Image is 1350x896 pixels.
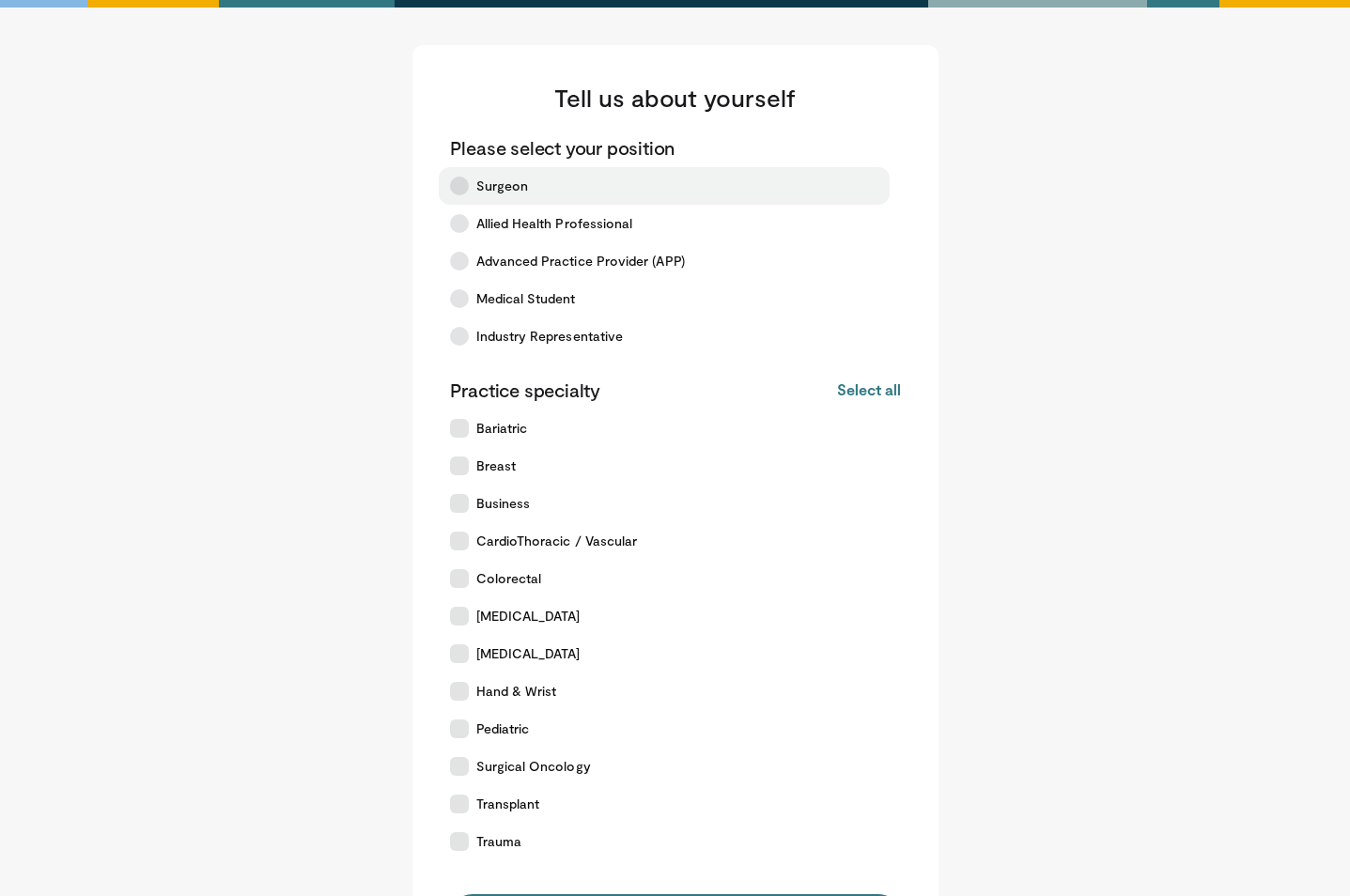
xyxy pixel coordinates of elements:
button: Select all [837,379,900,400]
span: [MEDICAL_DATA] [476,607,581,626]
span: Advanced Practice Provider (APP) [476,252,685,270]
p: Please select your position [450,135,675,160]
span: Breast [476,456,516,475]
span: Transplant [476,795,540,813]
span: Bariatric [476,419,528,438]
span: Trauma [476,832,521,851]
h3: Tell us about yourself [450,83,901,113]
p: Practice specialty [450,378,600,402]
span: Colorectal [476,569,542,588]
span: Pediatric [476,719,530,738]
span: Surgical Oncology [476,757,591,776]
span: [MEDICAL_DATA] [476,644,581,663]
span: Surgeon [476,177,529,195]
span: Hand & Wrist [476,682,557,701]
span: Industry Representative [476,327,624,346]
span: CardioThoracic / Vascular [476,532,638,550]
span: Allied Health Professional [476,214,633,233]
span: Medical Student [476,289,576,308]
span: Business [476,494,531,513]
